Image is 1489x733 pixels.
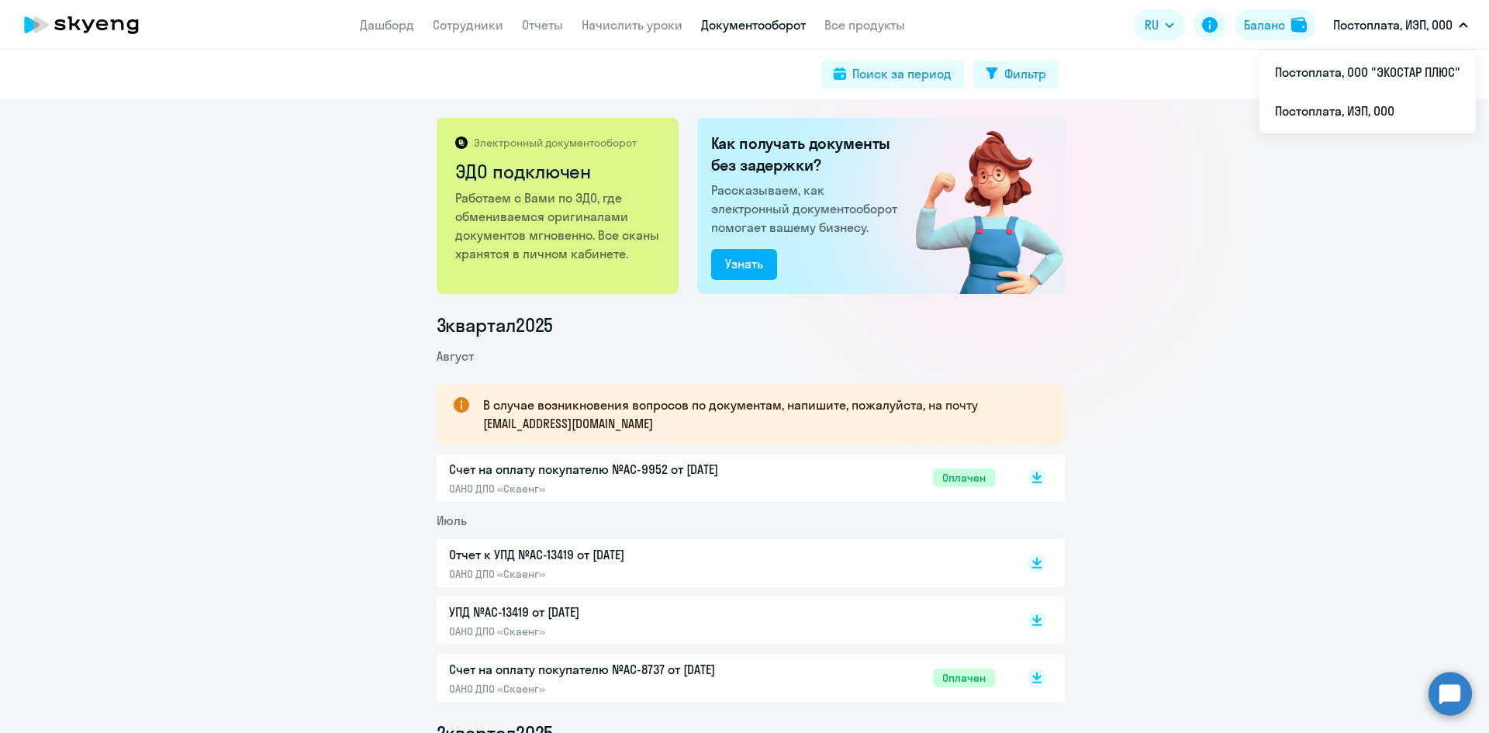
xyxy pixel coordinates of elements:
[1333,16,1453,34] p: Постоплата, ИЭП, ООО
[474,136,637,150] p: Электронный документооборот
[437,513,467,528] span: Июль
[1134,9,1185,40] button: RU
[725,254,763,273] div: Узнать
[933,669,995,687] span: Оплачен
[1145,16,1159,34] span: RU
[449,660,995,696] a: Счет на оплату покупателю №AC-8737 от [DATE]ОАНО ДПО «Скаенг»Оплачен
[1004,64,1046,83] div: Фильтр
[449,545,775,564] p: Отчет к УПД №AC-13419 от [DATE]
[449,545,995,581] a: Отчет к УПД №AC-13419 от [DATE]ОАНО ДПО «Скаенг»
[360,17,414,33] a: Дашборд
[433,17,503,33] a: Сотрудники
[449,603,995,638] a: УПД №AC-13419 от [DATE]ОАНО ДПО «Скаенг»
[890,118,1065,294] img: connected
[437,348,474,364] span: Август
[455,188,662,263] p: Работаем с Вами по ЭДО, где обмениваемся оригиналами документов мгновенно. Все сканы хранятся в л...
[701,17,806,33] a: Документооборот
[973,61,1059,88] button: Фильтр
[449,567,775,581] p: ОАНО ДПО «Скаенг»
[437,313,1065,337] li: 3 квартал 2025
[449,682,775,696] p: ОАНО ДПО «Скаенг»
[449,460,775,479] p: Счет на оплату покупателю №AC-9952 от [DATE]
[455,159,662,184] h2: ЭДО подключен
[449,482,775,496] p: ОАНО ДПО «Скаенг»
[1325,6,1476,43] button: Постоплата, ИЭП, ООО
[1259,50,1476,133] ul: RU
[483,396,1037,433] p: В случае возникновения вопросов по документам, напишите, пожалуйста, на почту [EMAIL_ADDRESS][DOM...
[821,61,964,88] button: Поиск за период
[582,17,682,33] a: Начислить уроки
[824,17,905,33] a: Все продукты
[449,603,775,621] p: УПД №AC-13419 от [DATE]
[711,133,903,176] h2: Как получать документы без задержки?
[933,468,995,487] span: Оплачен
[449,460,995,496] a: Счет на оплату покупателю №AC-9952 от [DATE]ОАНО ДПО «Скаенг»Оплачен
[711,181,903,237] p: Рассказываем, как электронный документооборот помогает вашему бизнесу.
[449,624,775,638] p: ОАНО ДПО «Скаенг»
[852,64,952,83] div: Поиск за период
[1291,17,1307,33] img: balance
[522,17,563,33] a: Отчеты
[449,660,775,679] p: Счет на оплату покупателю №AC-8737 от [DATE]
[1235,9,1316,40] button: Балансbalance
[711,249,777,280] button: Узнать
[1244,16,1285,34] div: Баланс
